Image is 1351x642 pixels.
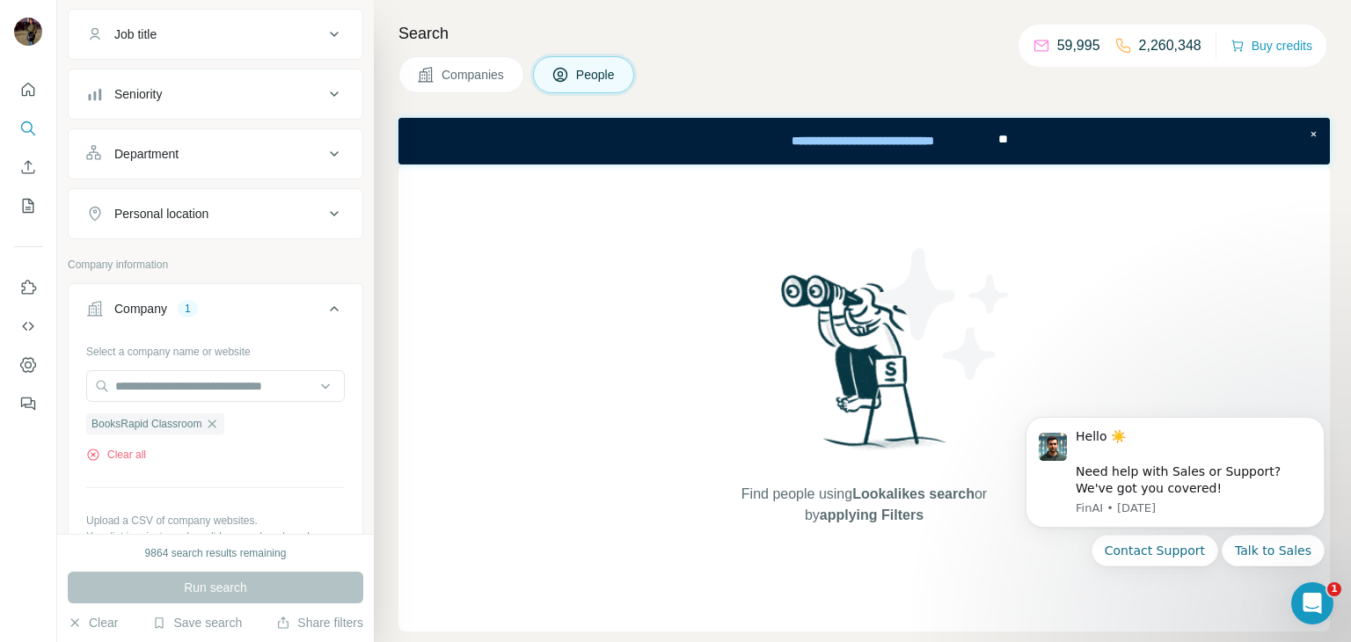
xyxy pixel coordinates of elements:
[86,337,345,360] div: Select a company name or website
[178,301,198,317] div: 1
[865,235,1023,393] img: Surfe Illustration - Stars
[68,257,363,273] p: Company information
[68,614,118,631] button: Clear
[398,118,1330,164] iframe: Banner
[820,507,924,522] span: applying Filters
[145,545,287,561] div: 9864 search results remaining
[91,416,201,432] span: BooksRapid Classroom
[576,66,617,84] span: People
[276,614,363,631] button: Share filters
[14,388,42,419] button: Feedback
[69,13,362,55] button: Job title
[86,513,345,529] p: Upload a CSV of company websites.
[14,310,42,342] button: Use Surfe API
[114,300,167,317] div: Company
[114,26,157,43] div: Job title
[86,447,146,463] button: Clear all
[398,21,1330,46] h4: Search
[14,349,42,381] button: Dashboard
[14,74,42,106] button: Quick start
[723,484,1004,526] span: Find people using or by
[1139,35,1201,56] p: 2,260,348
[14,272,42,303] button: Use Surfe on LinkedIn
[86,529,345,544] p: Your list is private and won't be saved or shared.
[114,205,208,223] div: Personal location
[69,73,362,115] button: Seniority
[999,396,1351,633] iframe: Intercom notifications message
[1291,582,1333,624] iframe: Intercom live chat
[1231,33,1312,58] button: Buy credits
[1327,582,1341,596] span: 1
[14,151,42,183] button: Enrich CSV
[14,18,42,46] img: Avatar
[152,614,242,631] button: Save search
[14,113,42,144] button: Search
[773,270,956,466] img: Surfe Illustration - Woman searching with binoculars
[69,193,362,235] button: Personal location
[114,145,179,163] div: Department
[114,85,162,103] div: Seniority
[14,190,42,222] button: My lists
[852,486,975,501] span: Lookalikes search
[69,133,362,175] button: Department
[442,66,506,84] span: Companies
[69,288,362,337] button: Company1
[1057,35,1100,56] p: 59,995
